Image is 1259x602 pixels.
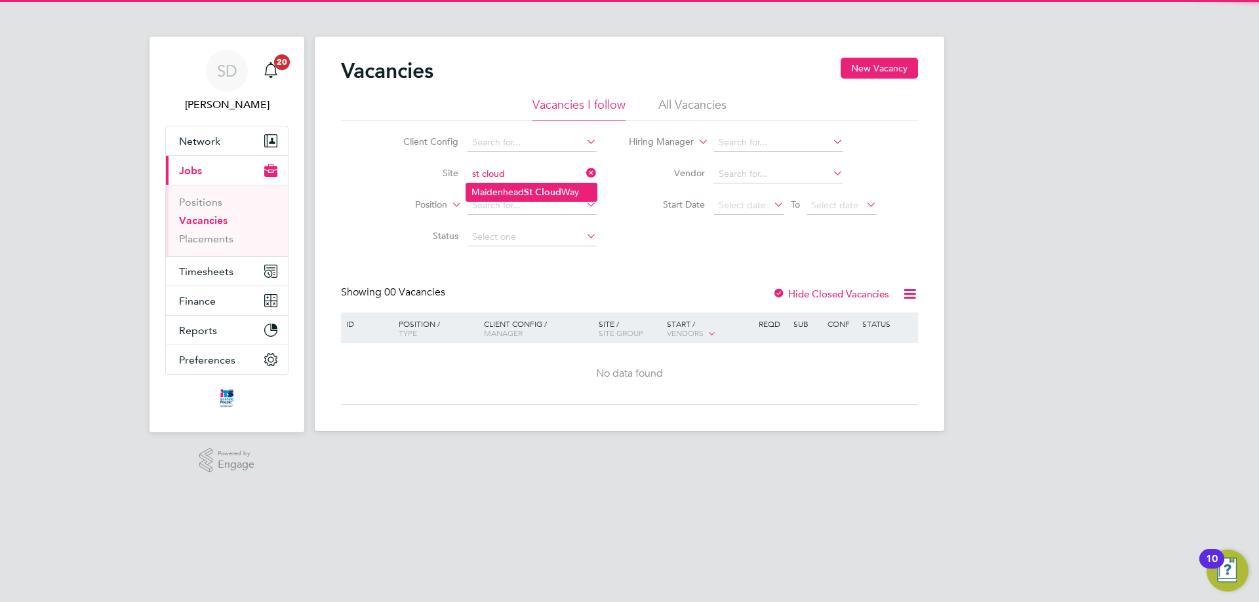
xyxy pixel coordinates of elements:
[150,37,304,432] nav: Main navigation
[166,156,288,185] button: Jobs
[535,187,561,198] b: Cloud
[166,185,288,256] div: Jobs
[179,324,217,337] span: Reports
[595,312,664,344] div: Site /
[629,198,705,210] label: Start Date
[166,316,288,345] button: Reports
[859,312,916,335] div: Status
[179,295,216,307] span: Finance
[1206,559,1218,576] div: 10
[714,134,843,152] input: Search for...
[468,197,597,215] input: Search for...
[165,388,289,409] a: Go to home page
[341,58,433,84] h2: Vacancies
[179,354,235,366] span: Preferences
[179,164,202,177] span: Jobs
[468,228,597,246] input: Select one
[165,50,289,113] a: SD[PERSON_NAME]
[384,286,445,299] span: 00 Vacancies
[618,136,694,149] label: Hiring Manager
[383,136,458,147] label: Client Config
[258,50,284,92] a: 20
[343,312,389,335] div: ID
[468,165,597,183] input: Search for...
[790,312,824,335] div: Sub
[274,54,290,70] span: 20
[179,233,233,245] a: Placements
[372,198,447,212] label: Position
[532,97,626,121] li: Vacancies I follow
[824,312,858,335] div: Conf
[841,58,918,79] button: New Vacancy
[524,187,532,198] b: St
[199,448,255,473] a: Powered byEngage
[389,312,481,344] div: Position /
[383,167,458,179] label: Site
[667,328,704,338] span: Vendors
[772,288,889,300] label: Hide Closed Vacancies
[179,265,233,278] span: Timesheets
[343,367,916,381] div: No data found
[1207,550,1249,592] button: Open Resource Center, 10 new notifications
[218,459,254,470] span: Engage
[166,286,288,315] button: Finance
[166,126,288,155] button: Network
[383,230,458,242] label: Status
[658,97,727,121] li: All Vacancies
[166,345,288,374] button: Preferences
[481,312,595,344] div: Client Config /
[484,328,523,338] span: Manager
[341,286,448,299] div: Showing
[166,257,288,286] button: Timesheets
[179,135,220,147] span: Network
[217,62,237,79] span: SD
[399,328,417,338] span: Type
[218,388,236,409] img: itsconstruction-logo-retina.png
[468,134,597,152] input: Search for...
[811,199,858,211] span: Select date
[218,448,254,459] span: Powered by
[755,312,789,335] div: Reqd
[629,167,705,179] label: Vendor
[787,196,804,213] span: To
[714,165,843,183] input: Search for...
[179,214,228,227] a: Vacancies
[664,312,755,345] div: Start /
[466,183,597,201] li: Maidenhead Way
[599,328,643,338] span: Site Group
[165,97,289,113] span: Stuart Douglas
[719,199,766,211] span: Select date
[179,196,222,208] a: Positions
